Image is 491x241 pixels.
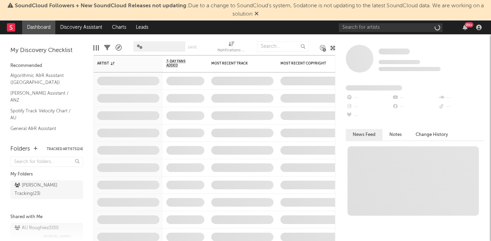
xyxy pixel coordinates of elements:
[438,102,484,111] div: --
[382,129,409,140] button: Notes
[93,38,99,58] div: Edit Columns
[211,61,263,66] div: Most Recent Track
[15,181,63,198] div: [PERSON_NAME] Tracking ( 23 )
[15,224,59,232] div: AU Roughies ( 100 )
[379,49,410,54] span: Some Artist
[346,85,402,91] span: Fans Added by Platform
[47,147,83,151] button: Tracked Artists(24)
[409,129,455,140] button: Change History
[10,46,83,55] div: My Discovery Checklist
[43,232,71,241] span: [PERSON_NAME]
[379,60,420,64] span: Tracking Since: [DATE]
[392,93,438,102] div: --
[15,3,484,17] span: : Due to a change to SoundCloud's system, Sodatone is not updating to the latest SoundCloud data....
[339,23,443,32] input: Search for artists
[346,102,392,111] div: --
[10,72,76,86] a: Algorithmic A&R Assistant ([GEOGRAPHIC_DATA])
[217,46,245,55] div: Notifications (Artist)
[10,107,76,121] a: Spotify Track Velocity Chart / AU
[379,48,410,55] a: Some Artist
[254,11,259,17] span: Dismiss
[97,61,149,66] div: Artist
[188,45,197,49] button: Save
[257,41,309,52] input: Search...
[104,38,110,58] div: Filters
[463,25,467,30] button: 99+
[280,61,332,66] div: Most Recent Copyright
[10,170,83,179] div: My Folders
[346,111,392,120] div: --
[15,3,186,9] span: SoundCloud Followers + New SoundCloud Releases not updating
[438,93,484,102] div: --
[10,157,83,167] input: Search for folders...
[166,59,194,68] span: 7-Day Fans Added
[10,180,83,199] a: [PERSON_NAME] Tracking(23)
[10,125,76,139] a: General A&R Assistant ([GEOGRAPHIC_DATA])
[22,20,55,34] a: Dashboard
[107,20,131,34] a: Charts
[10,89,76,104] a: [PERSON_NAME] Assistant / ANZ
[379,67,441,71] span: 0 fans last week
[131,20,153,34] a: Leads
[115,38,122,58] div: A&R Pipeline
[346,93,392,102] div: --
[392,102,438,111] div: --
[10,213,83,221] div: Shared with Me
[465,22,473,27] div: 99 +
[10,62,83,70] div: Recommended
[10,145,30,153] div: Folders
[55,20,107,34] a: Discovery Assistant
[217,38,245,58] div: Notifications (Artist)
[346,129,382,140] button: News Feed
